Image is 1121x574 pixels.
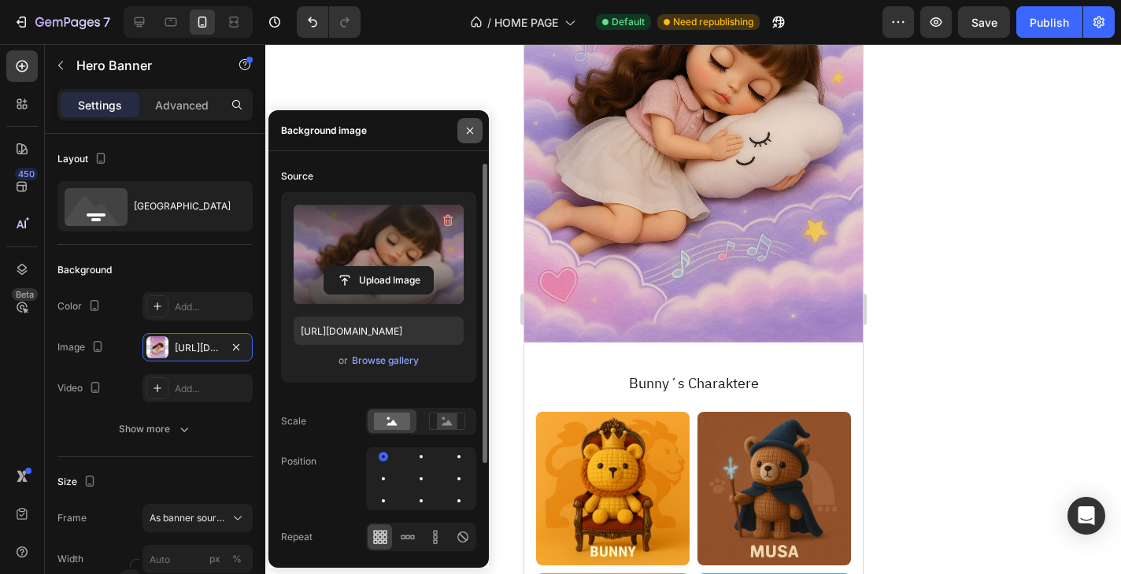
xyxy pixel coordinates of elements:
p: Settings [78,97,122,113]
p: Hero Banner [76,56,210,75]
div: Open Intercom Messenger [1067,497,1105,535]
button: % [205,550,224,568]
button: px [228,550,246,568]
div: Size [57,472,99,493]
button: Publish [1016,6,1082,38]
button: Upload Image [324,266,434,294]
div: Show more [119,421,192,437]
div: Background [57,263,112,277]
div: Source [281,169,313,183]
div: px [209,552,220,566]
button: Browse gallery [351,353,420,368]
div: Position [281,454,316,468]
div: Browse gallery [352,354,419,368]
div: 450 [15,168,38,180]
span: / [487,14,491,31]
div: Undo/Redo [297,6,361,38]
p: Advanced [155,97,209,113]
label: Width [57,552,83,566]
div: Add... [175,382,249,396]
div: Color [57,296,104,317]
span: As banner source [150,511,227,525]
div: Scale [281,414,306,428]
button: Save [958,6,1010,38]
button: 7 [6,6,117,38]
div: Layout [57,149,110,170]
div: [URL][DOMAIN_NAME] [175,341,220,355]
div: Repeat [281,530,313,544]
div: Beta [12,288,38,301]
div: Publish [1030,14,1069,31]
span: Default [612,15,645,29]
label: Frame [57,511,87,525]
iframe: Design area [524,44,863,574]
p: 7 [103,13,110,31]
span: Need republishing [673,15,753,29]
span: Save [971,16,997,29]
div: Background image [281,124,367,138]
div: Image [57,337,107,358]
div: Add... [175,300,249,314]
input: https://example.com/image.jpg [294,317,464,345]
div: % [232,552,242,566]
button: Show more [57,415,253,443]
div: [GEOGRAPHIC_DATA] [134,188,230,224]
button: As banner source [142,504,253,532]
span: HOME PAGE [494,14,558,31]
span: or [339,351,348,370]
input: px% [142,545,253,573]
div: Video [57,378,105,399]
